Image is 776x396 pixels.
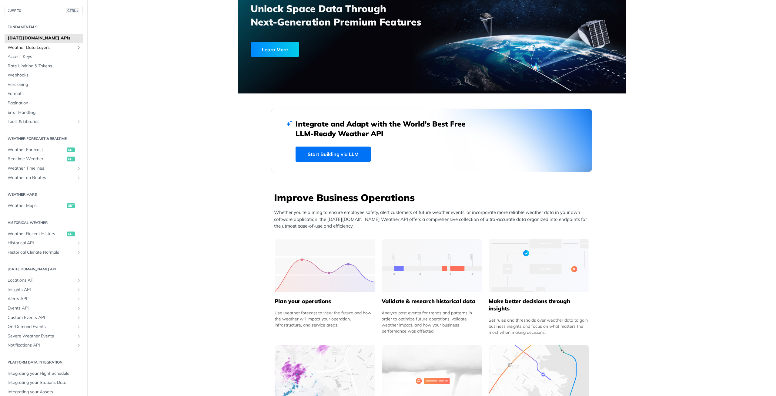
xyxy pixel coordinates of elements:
[8,296,75,302] span: Alerts API
[489,298,589,312] h5: Make better decisions through insights
[8,305,75,311] span: Events API
[8,287,75,293] span: Insights API
[76,166,81,171] button: Show subpages for Weather Timelines
[8,324,75,330] span: On-Demand Events
[8,63,81,69] span: Rate Limiting & Tokens
[76,334,81,339] button: Show subpages for Severe Weather Events
[5,266,83,272] h2: [DATE][DOMAIN_NAME] API
[76,315,81,320] button: Show subpages for Custom Events API
[67,157,75,161] span: get
[8,333,75,339] span: Severe Weather Events
[382,239,482,292] img: 13d7ca0-group-496-2.svg
[5,62,83,71] a: Rate Limiting & Tokens
[67,203,75,208] span: get
[5,80,83,89] a: Versioning
[8,389,81,395] span: Integrating your Assets
[251,42,401,57] a: Learn More
[489,317,589,335] div: Set rules and thresholds over weather data to gain business insights and focus on what matters th...
[67,232,75,236] span: get
[5,341,83,350] a: Notifications APIShow subpages for Notifications API
[76,241,81,245] button: Show subpages for Historical API
[5,173,83,182] a: Weather on RoutesShow subpages for Weather on Routes
[5,34,83,43] a: [DATE][DOMAIN_NAME] APIs
[5,285,83,294] a: Insights APIShow subpages for Insights API
[251,2,438,29] h3: Unlock Space Data Through Next-Generation Premium Features
[5,71,83,80] a: Webhooks
[5,108,83,117] a: Error Handling
[5,192,83,197] h2: Weather Maps
[76,324,81,329] button: Show subpages for On-Demand Events
[67,147,75,152] span: get
[8,147,65,153] span: Weather Forecast
[274,209,592,230] p: Whether you’re aiming to ensure employee safety, alert customers of future weather events, or inc...
[382,310,482,334] div: Analyze past events for trends and patterns in order to optimize future operations, validate weat...
[8,91,81,97] span: Formats
[8,156,65,162] span: Realtime Weather
[5,229,83,239] a: Weather Recent Historyget
[296,147,371,162] a: Start Building via LLM
[8,371,81,377] span: Integrating your Flight Schedule
[76,343,81,348] button: Show subpages for Notifications API
[8,380,81,386] span: Integrating your Stations Data
[8,240,75,246] span: Historical API
[5,136,83,141] h2: Weather Forecast & realtime
[275,310,375,328] div: Use weather forecast to view the future and how the weather will impact your operation, infrastru...
[5,322,83,331] a: On-Demand EventsShow subpages for On-Demand Events
[8,249,75,256] span: Historical Climate Normals
[8,110,81,116] span: Error Handling
[296,119,474,138] h2: Integrate and Adapt with the World’s Best Free LLM-Ready Weather API
[5,145,83,154] a: Weather Forecastget
[5,201,83,210] a: Weather Mapsget
[8,82,81,88] span: Versioning
[8,100,81,106] span: Pagination
[251,42,299,57] div: Learn More
[8,119,75,125] span: Tools & Libraries
[76,45,81,50] button: Show subpages for Weather Data Layers
[76,306,81,311] button: Show subpages for Events API
[76,175,81,180] button: Show subpages for Weather on Routes
[489,239,589,292] img: a22d113-group-496-32x.svg
[5,43,83,52] a: Weather Data LayersShow subpages for Weather Data Layers
[275,298,375,305] h5: Plan your operations
[8,342,75,348] span: Notifications API
[8,45,75,51] span: Weather Data Layers
[76,119,81,124] button: Show subpages for Tools & Libraries
[382,298,482,305] h5: Validate & research historical data
[5,52,83,61] a: Access Keys
[66,8,79,13] span: CTRL-/
[8,315,75,321] span: Custom Events API
[5,89,83,98] a: Formats
[5,154,83,164] a: Realtime Weatherget
[76,287,81,292] button: Show subpages for Insights API
[8,277,75,283] span: Locations API
[76,296,81,301] button: Show subpages for Alerts API
[8,203,65,209] span: Weather Maps
[5,117,83,126] a: Tools & LibrariesShow subpages for Tools & Libraries
[5,304,83,313] a: Events APIShow subpages for Events API
[5,313,83,322] a: Custom Events APIShow subpages for Custom Events API
[8,231,65,237] span: Weather Recent History
[5,378,83,387] a: Integrating your Stations Data
[5,276,83,285] a: Locations APIShow subpages for Locations API
[5,220,83,225] h2: Historical Weather
[5,369,83,378] a: Integrating your Flight Schedule
[274,191,592,204] h3: Improve Business Operations
[5,332,83,341] a: Severe Weather EventsShow subpages for Severe Weather Events
[5,164,83,173] a: Weather TimelinesShow subpages for Weather Timelines
[8,165,75,171] span: Weather Timelines
[8,35,81,41] span: [DATE][DOMAIN_NAME] APIs
[5,239,83,248] a: Historical APIShow subpages for Historical API
[5,24,83,30] h2: Fundamentals
[5,248,83,257] a: Historical Climate NormalsShow subpages for Historical Climate Normals
[5,360,83,365] h2: Platform DATA integration
[76,278,81,283] button: Show subpages for Locations API
[76,250,81,255] button: Show subpages for Historical Climate Normals
[275,239,375,292] img: 39565e8-group-4962x.svg
[5,99,83,108] a: Pagination
[5,294,83,303] a: Alerts APIShow subpages for Alerts API
[8,175,75,181] span: Weather on Routes
[5,6,83,15] button: JUMP TOCTRL-/
[8,54,81,60] span: Access Keys
[8,72,81,78] span: Webhooks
